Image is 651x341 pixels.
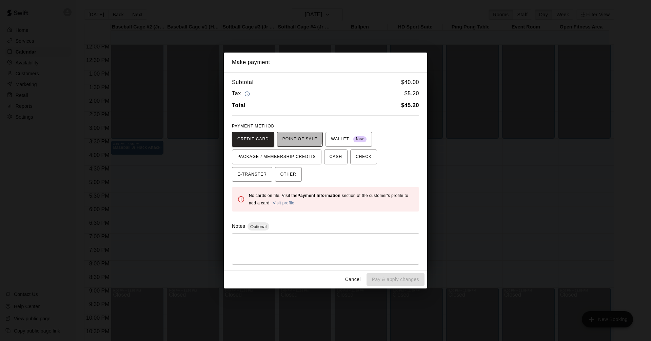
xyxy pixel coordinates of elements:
span: PACKAGE / MEMBERSHIP CREDITS [237,152,316,162]
button: CREDIT CARD [232,132,274,147]
button: POINT OF SALE [277,132,323,147]
b: $ 45.20 [401,102,419,108]
span: Optional [248,224,269,229]
a: Visit profile [273,201,294,205]
span: New [353,135,367,144]
span: WALLET [331,134,367,145]
span: No cards on file. Visit the section of the customer's profile to add a card. [249,193,408,205]
label: Notes [232,223,245,229]
span: POINT OF SALE [282,134,317,145]
button: CASH [324,149,348,164]
h2: Make payment [224,53,427,72]
span: CREDIT CARD [237,134,269,145]
button: CHECK [350,149,377,164]
h6: $ 5.20 [405,89,419,98]
span: E-TRANSFER [237,169,267,180]
span: CHECK [356,152,372,162]
h6: Subtotal [232,78,254,87]
h6: $ 40.00 [401,78,419,87]
h6: Tax [232,89,252,98]
button: OTHER [275,167,302,182]
span: CASH [330,152,342,162]
button: Cancel [342,273,364,286]
span: OTHER [280,169,296,180]
span: PAYMENT METHOD [232,124,274,128]
button: E-TRANSFER [232,167,272,182]
button: WALLET New [325,132,372,147]
b: Total [232,102,245,108]
b: Payment Information [297,193,340,198]
button: PACKAGE / MEMBERSHIP CREDITS [232,149,321,164]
